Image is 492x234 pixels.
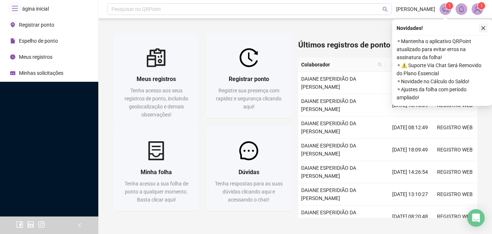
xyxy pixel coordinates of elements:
[396,5,435,13] span: [PERSON_NAME]
[301,210,356,223] span: DAIANE ESPERIDIÃO DA [PERSON_NAME]
[239,169,259,176] span: Dúvidas
[481,26,486,31] span: close
[433,206,477,228] td: REGISTRO WEB
[77,223,82,228] span: left
[433,161,477,183] td: REGISTRO WEB
[388,161,433,183] td: [DATE] 14:26:54
[388,61,420,69] span: Data/Hora
[433,139,477,161] td: REGISTRO WEB
[433,183,477,206] td: REGISTRO WEB
[205,33,292,118] a: Registrar pontoRegistre sua presença com rapidez e segurança clicando aqui!
[378,62,382,67] span: search
[113,126,200,211] a: Minha folhaTenha acesso a sua folha de ponto a qualquer momento. Basta clicar aqui!
[376,59,383,70] span: search
[19,38,58,44] span: Espelho de ponto
[385,58,428,72] th: Data/Hora
[397,77,488,85] span: ⚬ Novidade no Cálculo do Saldo!
[301,98,356,112] span: DAIANE ESPERIDIÃO DA [PERSON_NAME]
[478,2,485,9] sup: Atualize o seu contato no menu Meus Dados
[397,24,423,32] span: Novidades !
[10,38,15,43] span: file
[10,22,15,27] span: environment
[448,3,451,8] span: 1
[16,221,23,228] span: facebook
[19,70,63,76] span: Minhas solicitações
[125,181,188,203] span: Tenha acesso a sua folha de ponto a qualquer momento. Basta clicar aqui!
[397,61,488,77] span: ⚬ ⚠️ Suporte Via Chat Será Removido do Plano Essencial
[137,76,176,83] span: Meus registros
[10,70,15,76] span: schedule
[388,94,433,116] td: [DATE] 13:15:39
[125,88,188,118] span: Tenha acesso aos seus registros de ponto, incluindo geolocalização e demais observações!
[433,116,477,139] td: REGISTRO WEB
[458,6,465,12] span: bell
[388,206,433,228] td: [DATE] 08:20:48
[301,61,375,69] span: Colaborador
[388,116,433,139] td: [DATE] 08:12:49
[480,3,483,8] span: 1
[446,2,453,9] sup: 1
[301,76,356,90] span: DAIANE ESPERIDIÃO DA [PERSON_NAME]
[397,37,488,61] span: ⚬ Mantenha o aplicativo QRPoint atualizado para evitar erros na assinatura da folha!
[442,6,449,12] span: notification
[382,7,388,12] span: search
[215,181,283,203] span: Tenha respostas para as suas dúvidas clicando aqui e acessando o chat!
[397,85,488,101] span: ⚬ Ajustes da folha com período ampliado!
[141,169,172,176] span: Minha folha
[19,6,49,12] span: Página inicial
[301,120,356,134] span: DAIANE ESPERIDIÃO DA [PERSON_NAME]
[388,139,433,161] td: [DATE] 18:09:49
[388,183,433,206] td: [DATE] 13:10:27
[298,41,441,49] span: Últimos registros de ponto sincronizados
[388,72,433,94] td: [DATE] 14:11:23
[19,22,54,28] span: Registrar ponto
[472,4,483,15] img: 84177
[10,54,15,60] span: clock-circle
[216,88,282,110] span: Registre sua presença com rapidez e segurança clicando aqui!
[113,33,200,126] a: Meus registrosTenha acesso aos seus registros de ponto, incluindo geolocalização e demais observa...
[301,187,356,201] span: DAIANE ESPERIDIÃO DA [PERSON_NAME]
[27,221,34,228] span: linkedin
[229,76,269,83] span: Registrar ponto
[205,126,292,211] a: DúvidasTenha respostas para as suas dúvidas clicando aqui e acessando o chat!
[467,209,485,227] div: Open Intercom Messenger
[38,221,45,228] span: instagram
[301,143,356,157] span: DAIANE ESPERIDIÃO DA [PERSON_NAME]
[301,165,356,179] span: DAIANE ESPERIDIÃO DA [PERSON_NAME]
[12,5,18,12] span: menu
[19,54,52,60] span: Meus registros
